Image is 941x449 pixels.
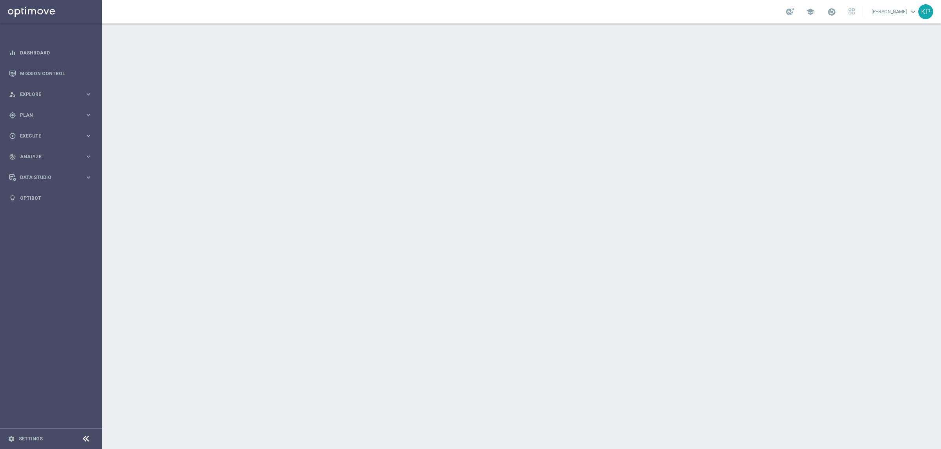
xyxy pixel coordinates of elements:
[9,133,93,139] button: play_circle_outline Execute keyboard_arrow_right
[20,63,92,84] a: Mission Control
[9,63,92,84] div: Mission Control
[9,188,92,208] div: Optibot
[8,435,15,442] i: settings
[9,112,16,119] i: gps_fixed
[20,154,85,159] span: Analyze
[9,174,93,181] button: Data Studio keyboard_arrow_right
[20,188,92,208] a: Optibot
[20,175,85,180] span: Data Studio
[20,42,92,63] a: Dashboard
[9,49,16,56] i: equalizer
[20,92,85,97] span: Explore
[9,71,93,77] button: Mission Control
[9,174,85,181] div: Data Studio
[9,42,92,63] div: Dashboard
[85,111,92,119] i: keyboard_arrow_right
[19,436,43,441] a: Settings
[9,91,16,98] i: person_search
[85,91,92,98] i: keyboard_arrow_right
[9,50,93,56] button: equalizer Dashboard
[9,195,16,202] i: lightbulb
[85,132,92,139] i: keyboard_arrow_right
[918,4,933,19] div: KP
[9,132,16,139] i: play_circle_outline
[20,134,85,138] span: Execute
[9,91,93,98] button: person_search Explore keyboard_arrow_right
[9,195,93,201] button: lightbulb Optibot
[9,153,85,160] div: Analyze
[85,174,92,181] i: keyboard_arrow_right
[9,132,85,139] div: Execute
[85,153,92,160] i: keyboard_arrow_right
[9,112,85,119] div: Plan
[909,7,917,16] span: keyboard_arrow_down
[871,6,918,18] a: [PERSON_NAME]keyboard_arrow_down
[806,7,815,16] span: school
[9,153,16,160] i: track_changes
[9,91,85,98] div: Explore
[20,113,85,118] span: Plan
[9,154,93,160] button: track_changes Analyze keyboard_arrow_right
[9,112,93,118] button: gps_fixed Plan keyboard_arrow_right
